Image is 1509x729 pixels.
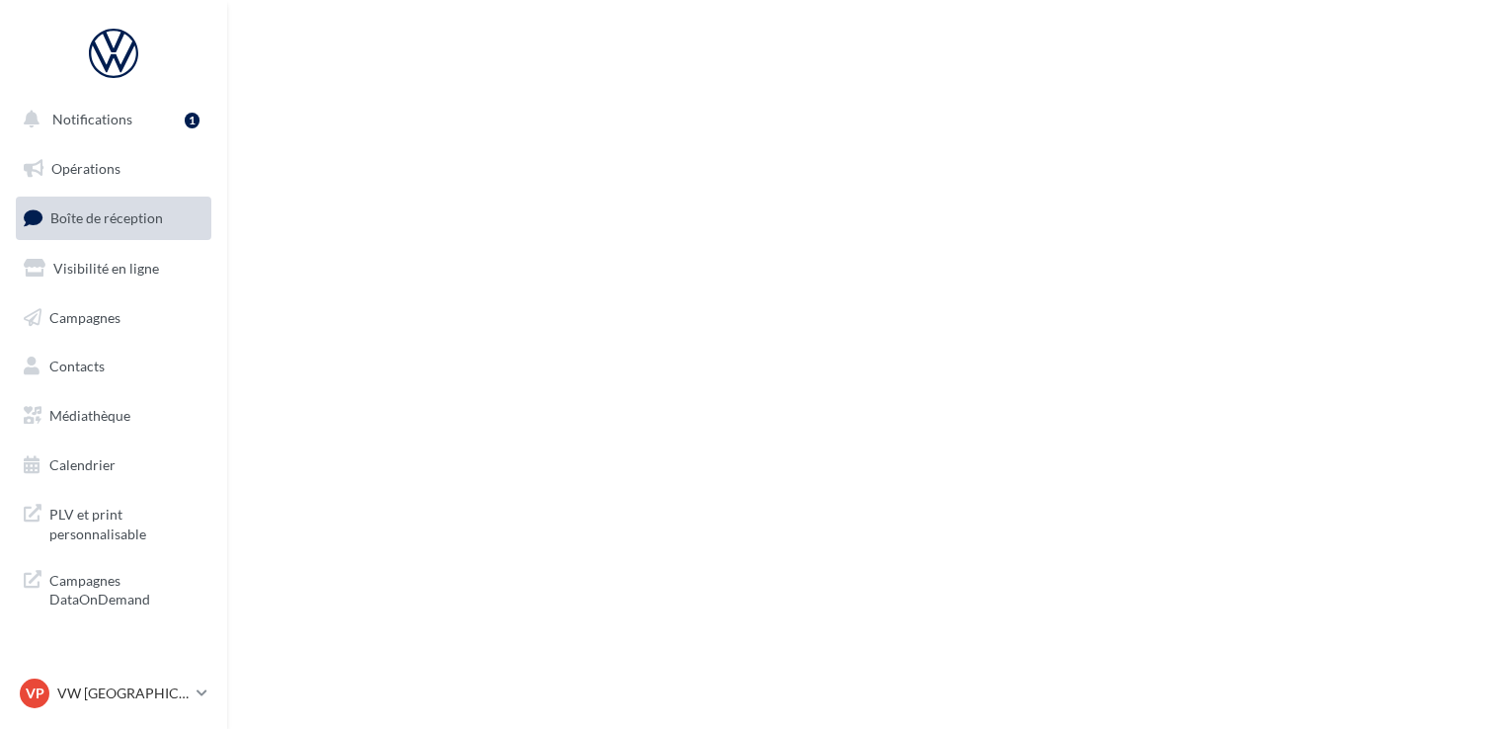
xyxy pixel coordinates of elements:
span: Calendrier [49,456,116,473]
a: PLV et print personnalisable [12,493,215,551]
span: Campagnes [49,308,120,325]
div: 1 [185,113,199,128]
a: Campagnes [12,297,215,339]
span: Boîte de réception [50,209,163,226]
a: VP VW [GEOGRAPHIC_DATA] 13 [16,675,211,712]
a: Boîte de réception [12,197,215,239]
span: Médiathèque [49,407,130,424]
span: VP [26,684,44,703]
a: Contacts [12,346,215,387]
span: Visibilité en ligne [53,260,159,277]
span: Campagnes DataOnDemand [49,567,203,609]
span: Opérations [51,160,120,177]
span: Notifications [52,111,132,127]
button: Notifications 1 [12,99,207,140]
span: Contacts [49,358,105,374]
a: Visibilité en ligne [12,248,215,289]
span: PLV et print personnalisable [49,501,203,543]
a: Opérations [12,148,215,190]
a: Médiathèque [12,395,215,437]
p: VW [GEOGRAPHIC_DATA] 13 [57,684,189,703]
a: Calendrier [12,445,215,486]
a: Campagnes DataOnDemand [12,559,215,617]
